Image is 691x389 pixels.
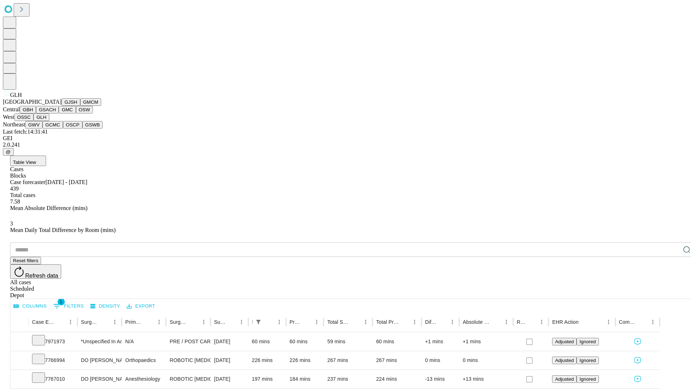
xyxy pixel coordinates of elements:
[10,192,35,198] span: Total cases
[399,317,410,327] button: Sort
[25,121,42,129] button: GWV
[125,319,143,325] div: Primary Service
[6,149,11,155] span: @
[51,300,86,312] button: Show filters
[619,319,637,325] div: Comments
[638,317,648,327] button: Sort
[264,317,274,327] button: Sort
[3,114,14,120] span: West
[170,319,188,325] div: Surgery Name
[10,227,116,233] span: Mean Daily Total Difference by Room (mins)
[274,317,284,327] button: Menu
[12,301,49,312] button: Select columns
[10,92,22,98] span: GLH
[170,351,207,370] div: ROBOTIC [MEDICAL_DATA] TOTAL HIP
[10,185,19,192] span: 439
[32,319,55,325] div: Case Epic Id
[3,106,20,112] span: Central
[552,357,577,364] button: Adjusted
[20,106,36,113] button: GBH
[555,358,574,363] span: Adjusted
[125,351,162,370] div: Orthopaedics
[32,370,74,388] div: 7767010
[437,317,447,327] button: Sort
[463,319,491,325] div: Absolute Difference
[66,317,76,327] button: Menu
[252,370,283,388] div: 197 mins
[10,205,87,211] span: Mean Absolute Difference (mins)
[55,317,66,327] button: Sort
[579,339,596,344] span: Ignored
[170,370,207,388] div: ROBOTIC [MEDICAL_DATA] TOTAL HIP
[290,351,320,370] div: 226 mins
[579,317,590,327] button: Sort
[63,121,82,129] button: OSCP
[170,332,207,351] div: PRE / POST CARE
[42,121,63,129] button: GCMC
[214,332,245,351] div: [DATE]
[3,129,48,135] span: Last fetch: 14:31:41
[199,317,209,327] button: Menu
[290,370,320,388] div: 184 mins
[32,351,74,370] div: 7766994
[14,336,25,348] button: Expand
[13,160,36,165] span: Table View
[252,351,283,370] div: 226 mins
[76,106,93,113] button: OSW
[3,142,688,148] div: 2.0.241
[236,317,247,327] button: Menu
[648,317,658,327] button: Menu
[36,106,59,113] button: GSACH
[214,351,245,370] div: [DATE]
[579,376,596,382] span: Ignored
[10,198,20,205] span: 7.58
[32,332,74,351] div: 7971973
[14,354,25,367] button: Expand
[252,319,253,325] div: Scheduled In Room Duration
[425,370,456,388] div: -13 mins
[501,317,511,327] button: Menu
[80,98,101,106] button: GMCM
[577,357,599,364] button: Ignored
[555,339,574,344] span: Adjusted
[327,370,369,388] div: 237 mins
[14,113,34,121] button: OSSC
[290,319,301,325] div: Predicted In Room Duration
[45,179,87,185] span: [DATE] - [DATE]
[410,317,420,327] button: Menu
[154,317,164,327] button: Menu
[552,338,577,345] button: Adjusted
[89,301,122,312] button: Density
[577,375,599,383] button: Ignored
[425,319,437,325] div: Difference
[3,148,14,156] button: @
[312,317,322,327] button: Menu
[537,317,547,327] button: Menu
[13,258,38,263] span: Reset filters
[376,370,418,388] div: 224 mins
[517,319,526,325] div: Resolved in EHR
[425,351,456,370] div: 0 mins
[62,98,80,106] button: GJSH
[579,358,596,363] span: Ignored
[376,332,418,351] div: 60 mins
[81,351,118,370] div: DO [PERSON_NAME] [PERSON_NAME] Do
[463,332,510,351] div: +1 mins
[100,317,110,327] button: Sort
[376,319,399,325] div: Total Predicted Duration
[604,317,614,327] button: Menu
[376,351,418,370] div: 267 mins
[82,121,103,129] button: GSWB
[125,370,162,388] div: Anesthesiology
[253,317,263,327] div: 1 active filter
[10,179,45,185] span: Case forecaster
[552,319,578,325] div: EHR Action
[327,319,350,325] div: Total Scheduled Duration
[214,370,245,388] div: [DATE]
[14,373,25,386] button: Expand
[3,121,25,128] span: Northeast
[302,317,312,327] button: Sort
[361,317,371,327] button: Menu
[351,317,361,327] button: Sort
[189,317,199,327] button: Sort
